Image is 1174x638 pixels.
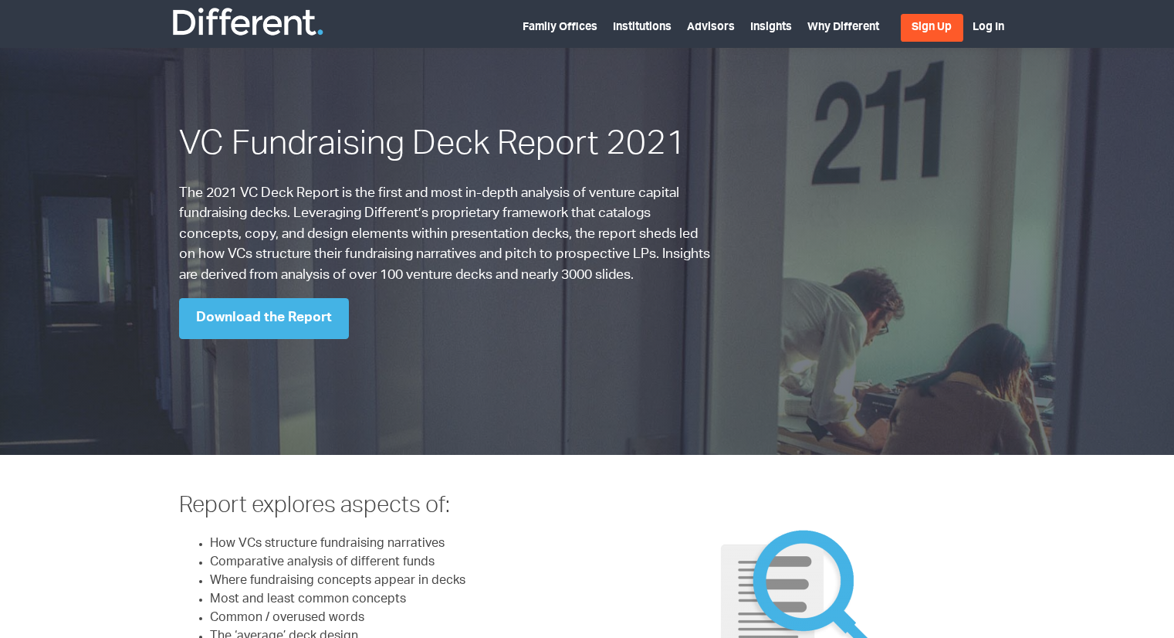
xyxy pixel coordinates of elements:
[901,14,963,42] a: Sign Up
[210,609,576,628] li: Common / overused words
[210,572,576,591] li: Where fundraising concepts appear in decks
[210,535,576,554] li: How VCs structure fundraising narratives
[613,22,672,33] a: Institutions
[807,22,879,33] a: Why Different
[179,124,716,170] h1: VC Fundraising Deck Report 2021
[171,6,325,37] img: Different Funds
[523,22,597,33] a: Family Offices
[179,492,576,523] h3: Report explores aspects of:
[210,591,576,609] li: Most and least common concepts
[210,554,576,572] li: Comparative analysis of different funds
[750,22,792,33] a: Insights
[687,22,735,33] a: Advisors
[179,298,349,339] a: Download the Report
[179,184,716,286] p: The 2021 VC Deck Report is the first and most in-depth analysis of venture capital fundraising de...
[973,22,1004,33] a: Log In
